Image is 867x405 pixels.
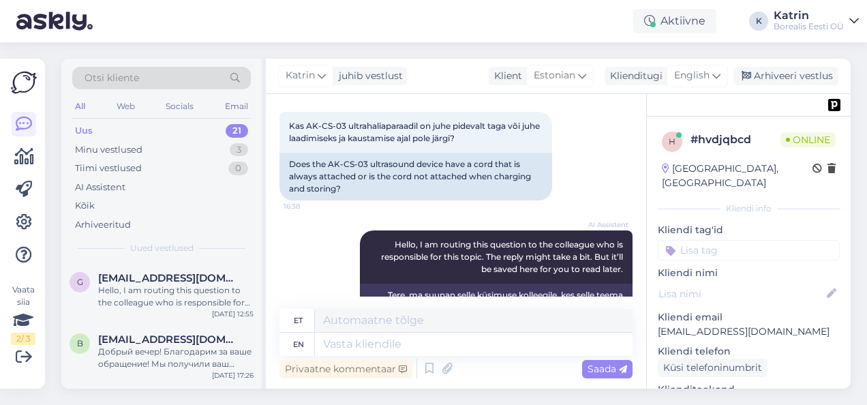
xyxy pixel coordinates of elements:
[669,136,675,147] span: h
[114,97,138,115] div: Web
[658,223,840,237] p: Kliendi tag'id
[75,181,125,194] div: AI Assistent
[98,333,240,346] span: baibolov_agibay@mail.ru
[658,202,840,215] div: Kliendi info
[289,121,542,143] span: Kas AK-CS-03 ultrahaliaparaadil on juhe pidevalt taga või juhe laadimiseks ja kaustamise ajal pol...
[828,99,840,111] img: pd
[98,284,254,309] div: Hello, I am routing this question to the colleague who is responsible for this topic. The reply m...
[75,199,95,213] div: Kõik
[72,97,88,115] div: All
[286,68,315,83] span: Katrin
[284,201,335,211] span: 16:38
[75,218,131,232] div: Arhiveeritud
[75,124,93,138] div: Uus
[588,363,627,375] span: Saada
[605,69,663,83] div: Klienditugi
[333,69,403,83] div: juhib vestlust
[658,344,840,359] p: Kliendi telefon
[212,309,254,319] div: [DATE] 12:55
[98,346,254,370] div: Добрый вечер! Благодарим за ваше обращение! Мы получили ваш запрос и передадим его коллеге, котор...
[690,132,780,148] div: # hvdjqbcd
[230,143,248,157] div: 3
[658,325,840,339] p: [EMAIL_ADDRESS][DOMAIN_NAME]
[577,220,628,230] span: AI Assistent
[85,71,139,85] span: Otsi kliente
[658,310,840,325] p: Kliendi email
[733,67,838,85] div: Arhiveeri vestlus
[212,370,254,380] div: [DATE] 17:26
[77,338,83,348] span: b
[77,277,83,287] span: g
[75,162,142,175] div: Tiimi vestlused
[658,286,824,301] input: Lisa nimi
[11,70,37,95] img: Askly Logo
[774,21,844,32] div: Borealis Eesti OÜ
[674,68,710,83] span: English
[360,284,633,331] div: Tere, ma suunan selle küsimuse kolleegile, kes selle teema eest vastutab. Vastuse saamine võib ve...
[658,266,840,280] p: Kliendi nimi
[222,97,251,115] div: Email
[226,124,248,138] div: 21
[279,360,412,378] div: Privaatne kommentaar
[780,132,836,147] span: Online
[489,69,522,83] div: Klient
[293,333,304,356] div: en
[279,153,552,200] div: Does the AK-CS-03 ultrasound device have a cord that is always attached or is the cord not attach...
[11,333,35,345] div: 2 / 3
[774,10,844,21] div: Katrin
[228,162,248,175] div: 0
[294,309,303,332] div: et
[381,239,625,274] span: Hello, I am routing this question to the colleague who is responsible for this topic. The reply m...
[749,12,768,31] div: K
[11,284,35,345] div: Vaata siia
[130,242,194,254] span: Uued vestlused
[774,10,859,32] a: KatrinBorealis Eesti OÜ
[658,359,767,377] div: Küsi telefoninumbrit
[662,162,812,190] div: [GEOGRAPHIC_DATA], [GEOGRAPHIC_DATA]
[75,143,142,157] div: Minu vestlused
[163,97,196,115] div: Socials
[98,272,240,284] span: gzevspero@gmail.com
[658,382,840,397] p: Klienditeekond
[658,240,840,260] input: Lisa tag
[534,68,575,83] span: Estonian
[633,9,716,33] div: Aktiivne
